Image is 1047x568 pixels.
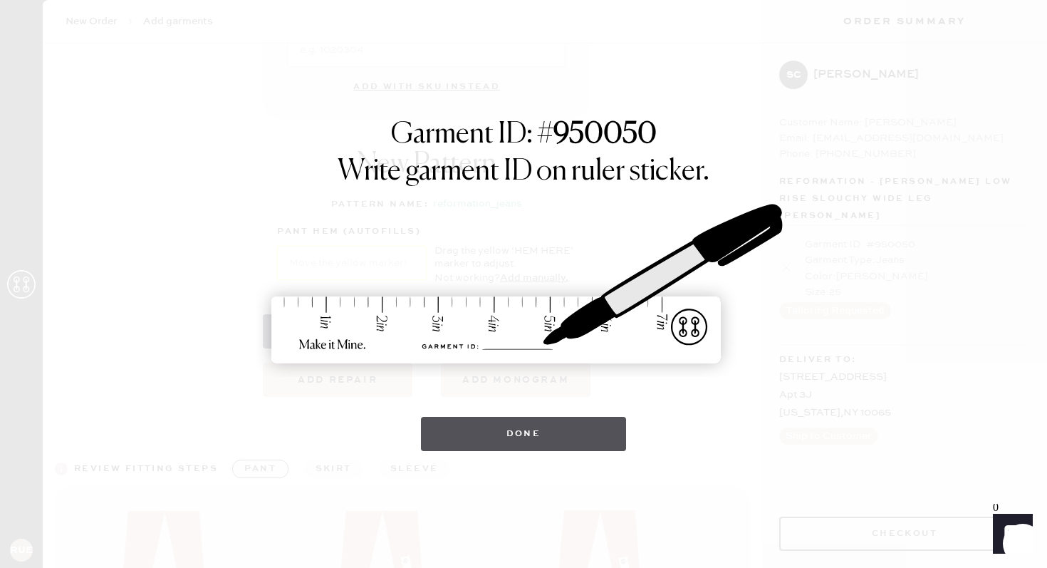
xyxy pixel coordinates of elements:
button: Done [421,417,627,451]
iframe: Front Chat [979,504,1041,565]
h1: Garment ID: # [391,118,657,155]
strong: 950050 [553,120,657,149]
h1: Write garment ID on ruler sticker. [338,155,709,189]
img: ruler-sticker-sharpie.svg [256,167,791,403]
